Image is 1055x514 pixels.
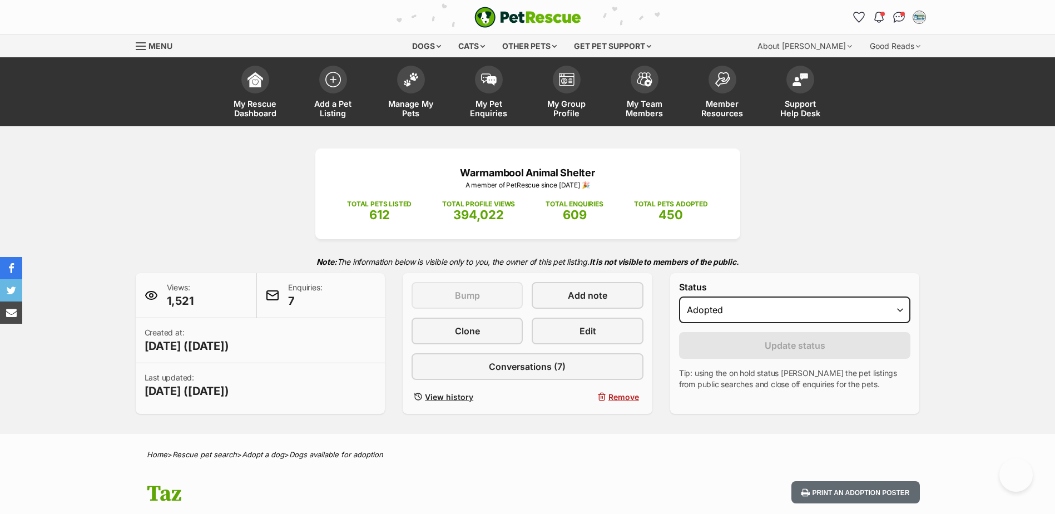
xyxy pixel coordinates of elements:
a: My Team Members [606,60,683,126]
img: dashboard-icon-eb2f2d2d3e046f16d808141f083e7271f6b2e854fb5c12c21221c1fb7104beca.svg [247,72,263,87]
span: Remove [608,391,639,403]
div: Good Reads [862,35,928,57]
a: Conversations [890,8,908,26]
p: A member of PetRescue since [DATE] 🎉 [332,180,724,190]
span: 1,521 [167,293,194,309]
img: team-members-icon-5396bd8760b3fe7c0b43da4ab00e1e3bb1a5d9ba89233759b79545d2d3fc5d0d.svg [637,72,652,87]
a: Clone [412,318,523,344]
div: Dogs [404,35,449,57]
a: Menu [136,35,180,55]
span: [DATE] ([DATE]) [145,338,229,354]
button: Bump [412,282,523,309]
a: Adopt a dog [242,450,284,459]
span: View history [425,391,473,403]
span: 394,022 [453,207,504,222]
img: Matisse profile pic [914,12,925,23]
img: logo-e224e6f780fb5917bec1dbf3a21bbac754714ae5b6737aabdf751b685950b380.svg [474,7,581,28]
div: Get pet support [566,35,659,57]
iframe: Help Scout Beacon - Open [999,458,1033,492]
span: [DATE] ([DATE]) [145,383,229,399]
span: Bump [455,289,480,302]
img: chat-41dd97257d64d25036548639549fe6c8038ab92f7586957e7f3b1b290dea8141.svg [893,12,905,23]
a: Home [147,450,167,459]
a: Add a Pet Listing [294,60,372,126]
div: Cats [450,35,493,57]
p: TOTAL PROFILE VIEWS [442,199,515,209]
p: Last updated: [145,372,229,399]
strong: It is not visible to members of the public. [590,257,739,266]
span: Edit [579,324,596,338]
img: add-pet-listing-icon-0afa8454b4691262ce3f59096e99ab1cd57d4a30225e0717b998d2c9b9846f56.svg [325,72,341,87]
span: Clone [455,324,480,338]
strong: Note: [316,257,337,266]
a: My Pet Enquiries [450,60,528,126]
div: About [PERSON_NAME] [750,35,860,57]
div: > > > [119,451,937,459]
a: Add note [532,282,643,309]
img: manage-my-pets-icon-02211641906a0b7f246fdf0571729dbe1e7629f14944591b6c1af311fb30b64b.svg [403,72,419,87]
span: Support Help Desk [775,99,825,118]
span: Conversations (7) [489,360,566,373]
span: My Pet Enquiries [464,99,514,118]
a: Support Help Desk [761,60,839,126]
label: Status [679,282,911,292]
span: 450 [658,207,683,222]
button: Print an adoption poster [791,481,919,504]
span: My Group Profile [542,99,592,118]
img: group-profile-icon-3fa3cf56718a62981997c0bc7e787c4b2cf8bcc04b72c1350f741eb67cf2f40e.svg [559,73,574,86]
button: Notifications [870,8,888,26]
a: Edit [532,318,643,344]
span: Member Resources [697,99,747,118]
img: member-resources-icon-8e73f808a243e03378d46382f2149f9095a855e16c252ad45f914b54edf8863c.svg [715,72,730,87]
p: Tip: using the on hold status [PERSON_NAME] the pet listings from public searches and close off e... [679,368,911,390]
img: notifications-46538b983faf8c2785f20acdc204bb7945ddae34d4c08c2a6579f10ce5e182be.svg [874,12,883,23]
a: Dogs available for adoption [289,450,383,459]
button: My account [910,8,928,26]
p: Views: [167,282,194,309]
span: Menu [148,41,172,51]
span: 609 [563,207,587,222]
button: Remove [532,389,643,405]
span: 612 [369,207,390,222]
span: My Team Members [620,99,670,118]
a: PetRescue [474,7,581,28]
h1: Taz [147,481,617,507]
a: Conversations (7) [412,353,643,380]
p: Enquiries: [288,282,322,309]
p: TOTAL PETS LISTED [347,199,412,209]
p: Warrnambool Animal Shelter [332,165,724,180]
p: TOTAL ENQUIRIES [546,199,603,209]
p: TOTAL PETS ADOPTED [634,199,708,209]
span: Add note [568,289,607,302]
a: View history [412,389,523,405]
span: Add a Pet Listing [308,99,358,118]
img: pet-enquiries-icon-7e3ad2cf08bfb03b45e93fb7055b45f3efa6380592205ae92323e6603595dc1f.svg [481,73,497,86]
span: Manage My Pets [386,99,436,118]
p: Created at: [145,327,229,354]
p: The information below is visible only to you, the owner of this pet listing. [136,250,920,273]
ul: Account quick links [850,8,928,26]
span: My Rescue Dashboard [230,99,280,118]
a: Rescue pet search [172,450,237,459]
a: My Rescue Dashboard [216,60,294,126]
a: My Group Profile [528,60,606,126]
button: Update status [679,332,911,359]
img: help-desk-icon-fdf02630f3aa405de69fd3d07c3f3aa587a6932b1a1747fa1d2bba05be0121f9.svg [793,73,808,86]
span: Update status [765,339,825,352]
a: Member Resources [683,60,761,126]
a: Manage My Pets [372,60,450,126]
span: 7 [288,293,322,309]
a: Favourites [850,8,868,26]
div: Other pets [494,35,564,57]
